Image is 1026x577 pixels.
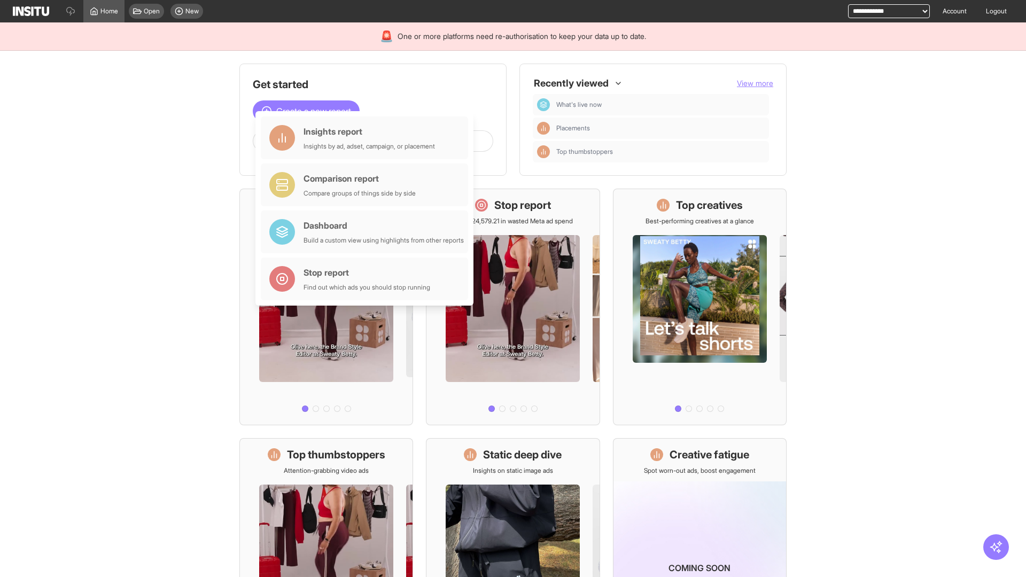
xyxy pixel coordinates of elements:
span: Top thumbstoppers [556,147,613,156]
div: Dashboard [537,98,550,111]
div: Find out which ads you should stop running [304,283,430,292]
span: Top thumbstoppers [556,147,765,156]
div: Dashboard [304,219,464,232]
div: Insights report [304,125,435,138]
img: Logo [13,6,49,16]
p: Attention-grabbing video ads [284,466,369,475]
p: Best-performing creatives at a glance [646,217,754,225]
span: Open [144,7,160,15]
span: One or more platforms need re-authorisation to keep your data up to date. [398,31,646,42]
span: View more [737,79,773,88]
a: Stop reportSave £24,579.21 in wasted Meta ad spend [426,189,600,425]
div: Insights [537,122,550,135]
div: Build a custom view using highlights from other reports [304,236,464,245]
span: Placements [556,124,590,132]
h1: Stop report [494,198,551,213]
h1: Top creatives [676,198,743,213]
p: Save £24,579.21 in wasted Meta ad spend [453,217,573,225]
h1: Static deep dive [483,447,562,462]
div: Compare groups of things side by side [304,189,416,198]
span: New [185,7,199,15]
a: What's live nowSee all active ads instantly [239,189,413,425]
div: Insights [537,145,550,158]
span: Placements [556,124,765,132]
span: What's live now [556,100,765,109]
span: Home [100,7,118,15]
div: 🚨 [380,29,393,44]
span: Create a new report [276,105,351,118]
p: Insights on static image ads [473,466,553,475]
button: View more [737,78,773,89]
div: Insights by ad, adset, campaign, or placement [304,142,435,151]
h1: Get started [253,77,493,92]
div: Comparison report [304,172,416,185]
a: Top creativesBest-performing creatives at a glance [613,189,787,425]
span: What's live now [556,100,602,109]
div: Stop report [304,266,430,279]
button: Create a new report [253,100,360,122]
h1: Top thumbstoppers [287,447,385,462]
